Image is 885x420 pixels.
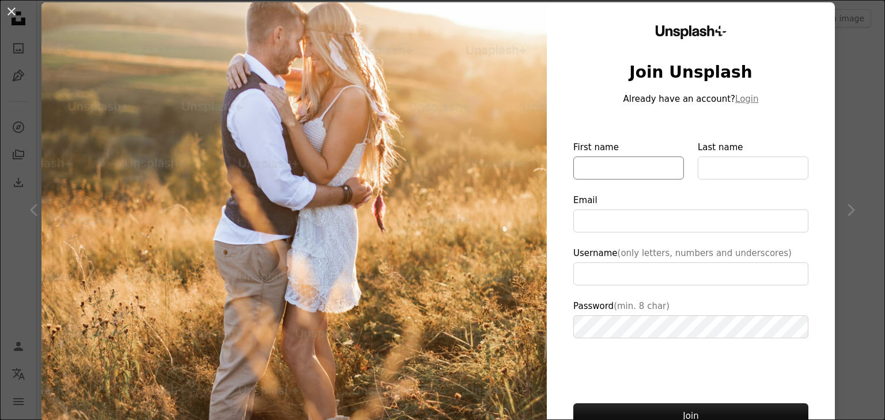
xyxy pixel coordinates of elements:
label: Email [573,193,808,232]
button: Login [735,92,758,106]
label: Username [573,246,808,285]
span: (min. 8 char) [614,301,670,311]
label: Password [573,299,808,338]
p: Already have an account? [573,92,808,106]
input: Last name [698,156,808,180]
input: Username(only letters, numbers and underscores) [573,262,808,285]
input: First name [573,156,684,180]
h1: Join Unsplash [573,62,808,83]
span: (only letters, numbers and underscores) [618,248,792,258]
input: Email [573,209,808,232]
input: Password(min. 8 char) [573,315,808,338]
label: Last name [698,140,808,180]
label: First name [573,140,684,180]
